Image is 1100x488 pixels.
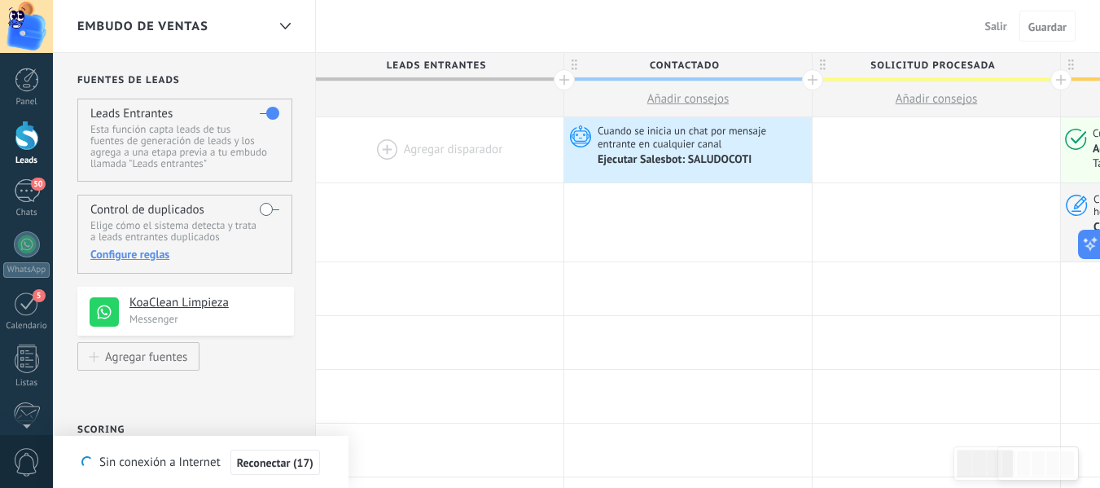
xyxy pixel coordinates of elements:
span: Cuando se inicia un chat por mensaje entrante en cualquier canal [598,124,808,151]
span: Solicitud procesada [813,53,1052,78]
div: Calendario [3,321,50,332]
div: Panel [3,97,50,108]
div: Leads Entrantes [316,53,563,77]
span: Añadir consejos [896,91,978,107]
h2: Fuentes de leads [77,74,294,86]
p: Esta función capta leads de tus fuentes de generación de leads y los agrega a una etapa previa a ... [90,124,278,169]
div: Solicitud procesada [813,53,1060,77]
div: WhatsApp [3,262,50,278]
span: 5 [33,289,46,302]
div: Leads [3,156,50,166]
p: Elige cómo el sistema detecta y trata a leads entrantes duplicados [90,220,278,243]
span: Contactado [564,53,804,78]
span: Añadir consejos [647,91,730,107]
span: Salir [985,19,1007,33]
span: 50 [31,178,45,191]
span: Leads Entrantes [316,53,555,78]
div: Listas [3,378,50,389]
h4: Control de duplicados [90,202,204,218]
div: Ejecutar Salesbot: SALUDOCOTI [598,153,754,168]
div: Configure reglas [90,247,278,262]
p: Messenger [129,312,284,326]
span: Reconectar (17) [237,457,313,468]
span: Guardar [1028,21,1067,33]
div: Chats [3,208,50,218]
button: Guardar [1019,11,1076,42]
button: Reconectar (17) [230,450,320,476]
span: Embudo de ventas [77,19,208,34]
div: Contactado [564,53,812,77]
button: Añadir consejos [564,81,812,117]
div: Agregar fuentes [105,350,187,363]
div: Embudo de ventas [271,11,299,42]
button: Agregar fuentes [77,342,199,371]
h2: Scoring [77,424,125,436]
h4: KoaClean Limpieza [129,295,282,311]
button: Salir [979,14,1014,38]
button: Añadir consejos [813,81,1060,117]
div: Sin conexión a Internet [81,449,320,476]
h4: Leads Entrantes [90,106,173,121]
